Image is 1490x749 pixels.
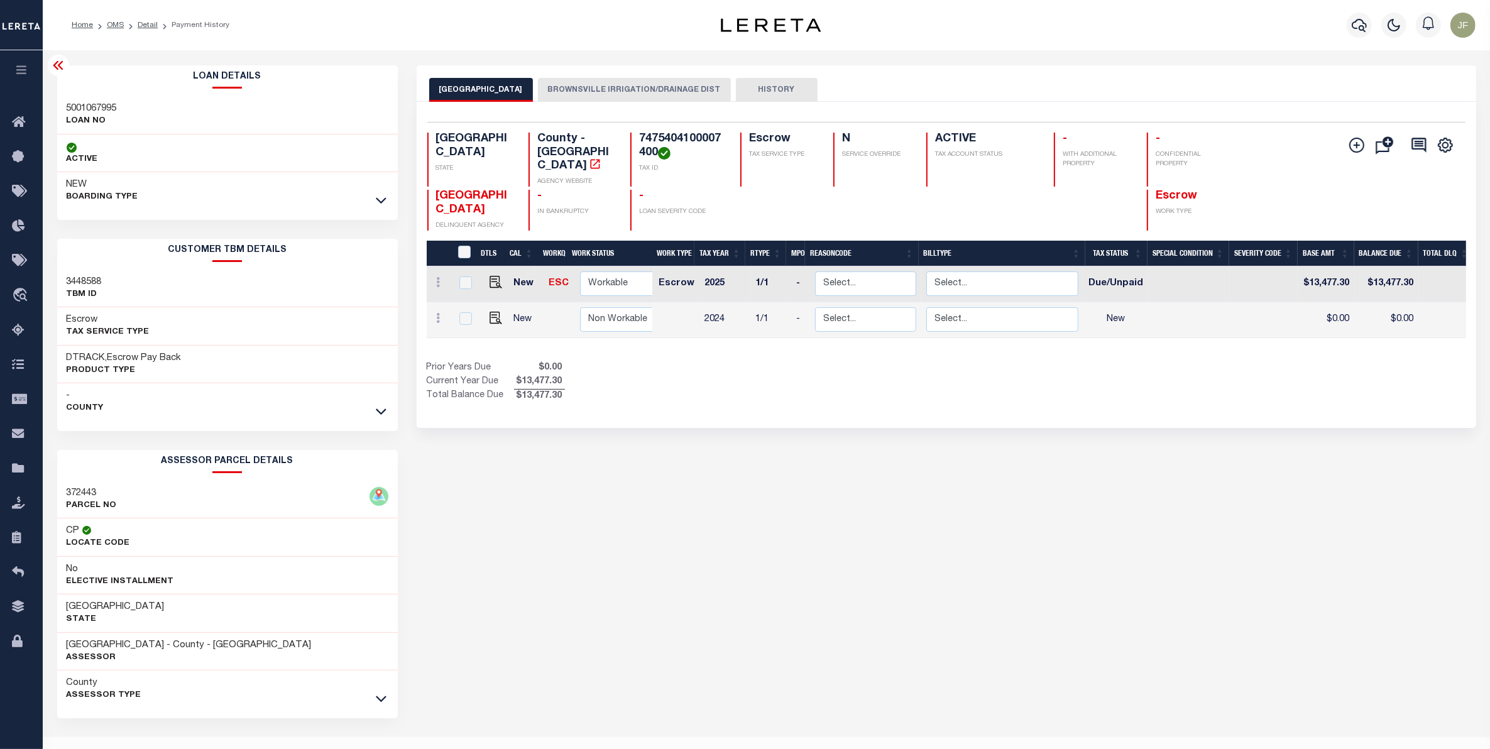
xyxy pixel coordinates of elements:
td: 1/1 [750,302,791,338]
h3: NEW [67,178,138,191]
p: Tax Service Type [67,326,150,339]
td: Current Year Due [427,375,514,389]
h3: 372443 [67,487,117,500]
p: AGENCY WEBSITE [537,177,615,187]
span: - [639,190,644,202]
th: Special Condition: activate to sort column ascending [1148,241,1229,266]
p: Assessor [67,652,312,664]
th: ReasonCode: activate to sort column ascending [805,241,918,266]
h4: 7475404100007400 [639,133,725,160]
a: Home [72,21,93,29]
td: 2024 [699,302,750,338]
th: Tax Status: activate to sort column ascending [1085,241,1148,266]
p: County [67,402,104,415]
h4: N [842,133,911,146]
button: HISTORY [736,78,818,102]
h3: 5001067995 [67,102,117,115]
p: WITH ADDITIONAL PROPERTY [1063,150,1132,169]
p: STATE [436,164,514,173]
th: Balance Due: activate to sort column ascending [1354,241,1418,266]
td: New [508,266,543,302]
h4: County - [GEOGRAPHIC_DATA] [537,133,615,173]
th: RType: activate to sort column ascending [745,241,786,266]
td: 1/1 [750,266,791,302]
span: - [1156,133,1160,145]
h3: No [67,563,79,576]
th: &nbsp;&nbsp;&nbsp;&nbsp;&nbsp;&nbsp;&nbsp;&nbsp;&nbsp;&nbsp; [427,241,451,266]
p: PARCEL NO [67,500,117,512]
button: BROWNSVILLE IRRIGATION/DRAINAGE DIST [538,78,731,102]
p: State [67,613,165,626]
th: MPO [786,241,805,266]
th: Severity Code: activate to sort column ascending [1229,241,1298,266]
span: $13,477.30 [514,390,565,403]
th: CAL: activate to sort column ascending [505,241,538,266]
p: TAX SERVICE TYPE [749,150,818,160]
span: - [1063,133,1067,145]
p: CONFIDENTIAL PROPERTY [1156,150,1234,169]
p: Locate Code [67,537,130,550]
th: DTLS [476,241,505,266]
h3: County [67,677,141,689]
p: SERVICE OVERRIDE [842,150,911,160]
h2: Loan Details [57,65,398,89]
h3: Escrow [67,314,150,326]
p: WORK TYPE [1156,207,1234,217]
td: Prior Years Due [427,361,514,375]
h2: ASSESSOR PARCEL DETAILS [57,450,398,473]
td: Total Balance Due [427,389,514,403]
h3: [GEOGRAPHIC_DATA] [67,601,165,613]
th: BillType: activate to sort column ascending [919,241,1086,266]
h3: [GEOGRAPHIC_DATA] - County - [GEOGRAPHIC_DATA] [67,639,312,652]
td: $13,477.30 [1355,266,1419,302]
th: Base Amt: activate to sort column ascending [1298,241,1354,266]
span: [GEOGRAPHIC_DATA] [436,190,508,216]
h4: ACTIVE [935,133,1039,146]
p: TBM ID [67,288,102,301]
td: New [508,302,543,338]
p: ACTIVE [67,153,98,166]
p: LOAN NO [67,115,117,128]
i: travel_explore [12,288,32,304]
button: [GEOGRAPHIC_DATA] [429,78,533,102]
th: Tax Year: activate to sort column ascending [694,241,745,266]
p: TAX ACCOUNT STATUS [935,150,1039,160]
span: $0.00 [514,361,565,375]
h3: - [67,390,104,402]
p: IN BANKRUPTCY [537,207,615,217]
a: OMS [107,21,124,29]
a: Detail [138,21,158,29]
td: $0.00 [1355,302,1419,338]
span: $13,477.30 [514,375,565,389]
td: Escrow [654,266,699,302]
td: $13,477.30 [1298,266,1355,302]
th: Total DLQ: activate to sort column ascending [1418,241,1474,266]
p: LOAN SEVERITY CODE [639,207,725,217]
p: Assessor Type [67,689,141,702]
span: Escrow [1156,190,1197,202]
h2: CUSTOMER TBM DETAILS [57,239,398,262]
h3: DTRACK,Escrow Pay Back [67,352,182,364]
td: 2025 [699,266,750,302]
p: Elective Installment [67,576,174,588]
td: - [791,266,810,302]
td: $0.00 [1298,302,1355,338]
span: - [537,190,542,202]
th: Work Status [567,241,652,266]
th: &nbsp; [451,241,476,266]
p: Product Type [67,364,182,377]
img: svg+xml;base64,PHN2ZyB4bWxucz0iaHR0cDovL3d3dy53My5vcmcvMjAwMC9zdmciIHBvaW50ZXItZXZlbnRzPSJub25lIi... [1450,13,1476,38]
h3: 3448588 [67,276,102,288]
img: logo-dark.svg [721,18,821,32]
p: TAX ID [639,164,725,173]
h3: CP [67,525,80,537]
h4: Escrow [749,133,818,146]
p: BOARDING TYPE [67,191,138,204]
td: Due/Unpaid [1083,266,1148,302]
li: Payment History [158,19,229,31]
td: New [1083,302,1148,338]
a: ESC [549,279,569,288]
th: WorkQ [538,241,567,266]
th: Work Type [652,241,694,266]
h4: [GEOGRAPHIC_DATA] [436,133,514,160]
